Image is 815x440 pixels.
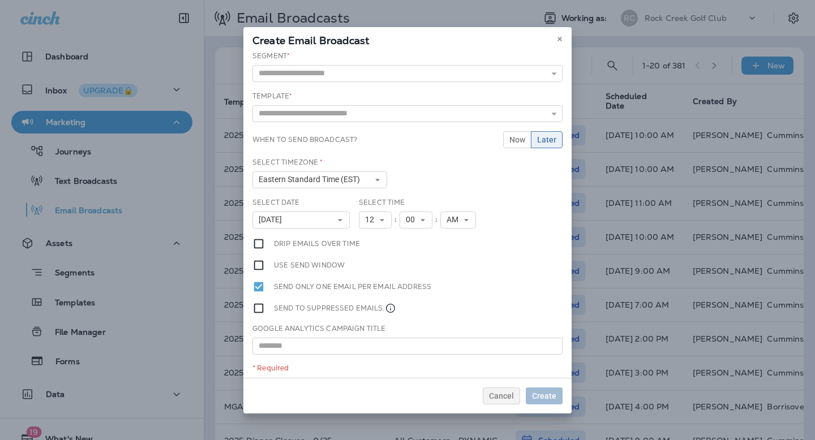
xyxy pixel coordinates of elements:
button: 00 [400,212,432,228]
span: [DATE] [259,215,286,225]
div: : [392,212,400,228]
button: [DATE] [252,212,350,228]
label: Send only one email per email address [274,281,431,293]
span: Cancel [489,392,514,400]
div: : [432,212,440,228]
span: Later [537,136,556,144]
button: 12 [359,212,392,228]
button: Cancel [483,387,520,404]
label: Template [252,92,292,101]
span: Eastern Standard Time (EST) [259,175,364,184]
span: Now [509,136,525,144]
div: Create Email Broadcast [243,27,572,51]
span: Create [532,392,556,400]
label: Select Time [359,198,405,207]
label: Select Date [252,198,300,207]
button: Eastern Standard Time (EST) [252,171,387,188]
button: Now [503,131,531,148]
label: When to send broadcast? [252,135,357,144]
button: Create [526,387,563,404]
span: 00 [406,215,419,225]
label: Select Timezone [252,158,323,167]
label: Segment [252,51,290,61]
label: Use send window [274,259,345,271]
label: Send to suppressed emails. [274,302,396,314]
span: 12 [365,215,379,225]
button: AM [440,212,476,228]
label: Drip emails over time [274,238,360,250]
button: Later [531,131,563,148]
span: AM [447,215,463,225]
label: Google Analytics Campaign Title [252,324,385,333]
div: * Required [252,364,563,373]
